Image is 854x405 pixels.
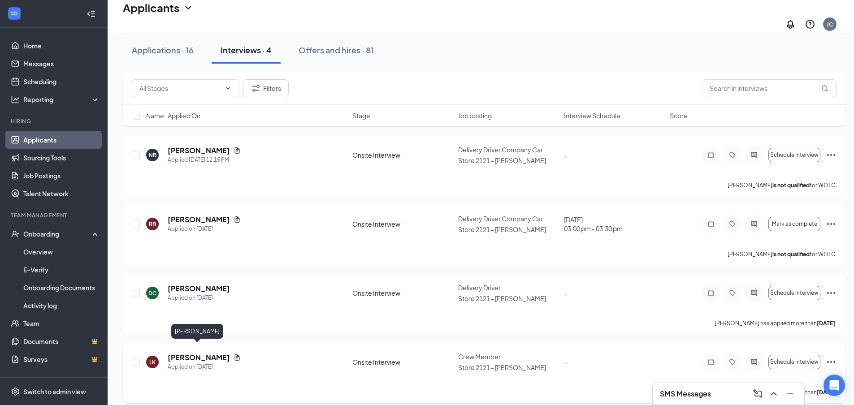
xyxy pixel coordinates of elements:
[23,95,100,104] div: Reporting
[564,358,567,366] span: -
[23,185,100,202] a: Talent Network
[23,332,100,350] a: DocumentsCrown
[768,355,820,369] button: Schedule interview
[221,44,272,56] div: Interviews · 4
[23,167,100,185] a: Job Postings
[706,220,716,228] svg: Note
[768,388,779,399] svg: ChevronUp
[826,357,837,367] svg: Ellipses
[168,215,230,224] h5: [PERSON_NAME]
[23,279,100,297] a: Onboarding Documents
[352,220,453,228] div: Onsite Interview
[23,387,86,396] div: Switch to admin view
[458,146,543,154] span: Delivery Driver Company Car
[826,219,837,229] svg: Ellipses
[752,388,763,399] svg: ComposeMessage
[458,294,559,303] p: Store 2121 - [PERSON_NAME]
[11,387,20,396] svg: Settings
[770,359,819,365] span: Schedule interview
[168,284,230,293] h5: [PERSON_NAME]
[772,221,817,227] span: Mark as complete
[564,215,664,233] div: [DATE]
[243,79,289,97] button: Filter Filters
[817,320,835,327] b: [DATE]
[352,111,370,120] span: Stage
[132,44,194,56] div: Applications · 16
[251,83,261,94] svg: Filter
[146,111,200,120] span: Name · Applied On
[564,151,567,159] span: -
[749,289,759,297] svg: ActiveChat
[767,387,781,401] button: ChevronUp
[458,353,501,361] span: Crew Member
[458,363,559,372] p: Store 2121 - [PERSON_NAME]
[715,319,837,327] p: [PERSON_NAME] has applied more than .
[23,131,100,149] a: Applicants
[564,224,664,233] span: 03:00 pm - 03:30 pm
[139,83,221,93] input: All Stages
[564,111,620,120] span: Interview Schedule
[770,290,819,296] span: Schedule interview
[234,354,241,361] svg: Document
[87,9,95,18] svg: Collapse
[11,211,98,219] div: Team Management
[23,229,92,238] div: Onboarding
[10,9,19,18] svg: WorkstreamLogo
[727,289,738,297] svg: Tag
[750,387,765,401] button: ComposeMessage
[458,215,543,223] span: Delivery Driver Company Car
[768,286,820,300] button: Schedule interview
[352,151,453,159] div: Onsite Interview
[458,111,492,120] span: Job posting
[458,156,559,165] p: Store 2121 - [PERSON_NAME]
[234,216,241,223] svg: Document
[749,358,759,366] svg: ActiveChat
[234,147,241,154] svg: Document
[23,37,100,55] a: Home
[728,250,837,258] p: [PERSON_NAME] for WOTC.
[168,146,230,155] h5: [PERSON_NAME]
[168,353,230,362] h5: [PERSON_NAME]
[149,220,156,228] div: RB
[817,389,835,396] b: [DATE]
[785,388,795,399] svg: Minimize
[768,217,820,231] button: Mark as complete
[660,389,711,399] h3: SMS Messages
[23,149,100,167] a: Sourcing Tools
[225,85,232,92] svg: ChevronDown
[23,350,100,368] a: SurveysCrown
[149,358,156,366] div: LK
[299,44,374,56] div: Offers and hires · 81
[458,225,559,234] p: Store 2121 - [PERSON_NAME]
[23,55,100,73] a: Messages
[772,251,810,258] b: is not qualified
[352,358,453,366] div: Onsite Interview
[706,358,716,366] svg: Note
[171,324,223,339] div: [PERSON_NAME]
[23,297,100,315] a: Activity log
[183,2,194,13] svg: ChevronDown
[824,375,845,396] div: Open Intercom Messenger
[23,315,100,332] a: Team
[11,95,20,104] svg: Analysis
[727,358,738,366] svg: Tag
[168,293,230,302] div: Applied on [DATE]
[168,224,241,233] div: Applied on [DATE]
[23,243,100,261] a: Overview
[564,289,567,297] span: -
[11,117,98,125] div: Hiring
[168,155,241,164] div: Applied [DATE] 12:15 PM
[749,220,759,228] svg: ActiveChat
[148,289,156,297] div: DC
[670,111,688,120] span: Score
[706,289,716,297] svg: Note
[783,387,797,401] button: Minimize
[149,151,156,159] div: NB
[458,284,501,292] span: Delivery Driver
[23,261,100,279] a: E-Verify
[23,73,100,90] a: Scheduling
[11,229,20,238] svg: UserCheck
[826,288,837,298] svg: Ellipses
[168,362,241,371] div: Applied on [DATE]
[352,289,453,297] div: Onsite Interview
